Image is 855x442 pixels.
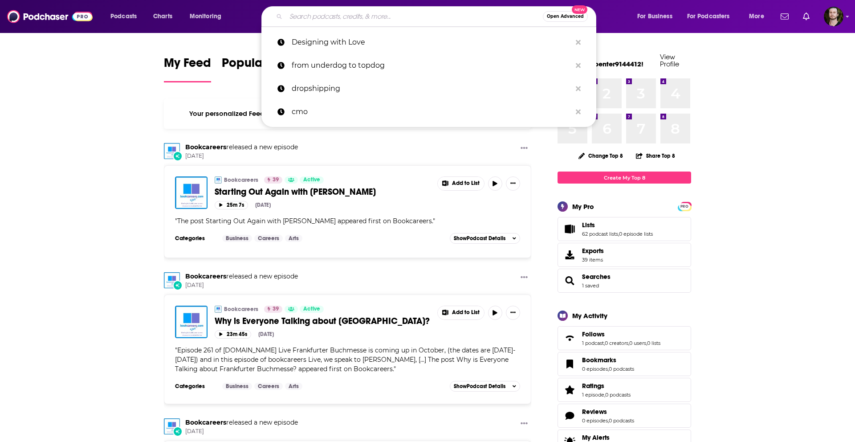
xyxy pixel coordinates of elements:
button: Show profile menu [824,7,843,26]
p: Designing with Love [292,31,571,54]
a: Business [222,235,252,242]
div: [DATE] [255,202,271,208]
input: Search podcasts, credits, & more... [286,9,543,24]
span: Exports [582,247,604,255]
button: Open AdvancedNew [543,11,588,22]
a: My Feed [164,55,211,82]
h3: released a new episode [185,143,298,151]
a: dropshipping [261,77,596,100]
a: Reviews [561,409,578,422]
a: Business [222,383,252,390]
a: Bookmarks [582,356,634,364]
span: , [604,392,605,398]
a: Bookcareers [185,272,226,280]
img: User Profile [824,7,843,26]
span: , [604,340,605,346]
span: Add to List [452,180,480,187]
a: Active [300,176,324,184]
span: For Podcasters [687,10,730,23]
h3: released a new episode [185,418,298,427]
span: Open Advanced [547,14,584,19]
button: 23m 45s [215,330,251,339]
a: Charts [147,9,178,24]
span: My Alerts [582,434,610,442]
span: Follows [558,326,691,350]
span: Why is Everyone Talking about [GEOGRAPHIC_DATA]? [215,315,430,327]
a: 0 podcasts [605,392,631,398]
span: " " [175,217,435,225]
a: Careers [254,383,283,390]
span: , [628,340,629,346]
img: Bookcareers [164,418,180,434]
p: dropshipping [292,77,571,100]
a: Popular Feed [222,55,297,82]
span: More [749,10,764,23]
span: 39 [273,176,279,184]
span: [DATE] [185,428,298,435]
div: Your personalized Feed is curated based on the Podcasts, Creators, Users, and Lists that you Follow. [164,98,531,129]
a: 1 saved [582,282,599,289]
img: Starting Out Again with Lucy Melville [175,176,208,209]
a: Lists [582,221,653,229]
button: open menu [631,9,684,24]
button: ShowPodcast Details [450,233,520,244]
img: Bookcareers [215,306,222,313]
a: Bookmarks [561,358,578,370]
span: , [608,366,609,372]
button: open menu [104,9,148,24]
a: Searches [561,274,578,287]
a: cmo [261,100,596,123]
a: Bookcareers [164,143,180,159]
a: Starting Out Again with [PERSON_NAME] [215,186,431,197]
span: , [608,417,609,424]
span: Bookmarks [558,352,691,376]
span: Reviews [558,404,691,428]
button: open menu [183,9,233,24]
span: [DATE] [185,152,298,160]
a: 0 episodes [582,366,608,372]
a: Exports [558,243,691,267]
button: Show More Button [506,176,520,191]
a: Designing with Love [261,31,596,54]
a: 62 podcast lists [582,231,618,237]
span: Show Podcast Details [454,383,505,389]
a: 0 episode lists [619,231,653,237]
a: Bookcareers [164,272,180,288]
button: Show More Button [517,143,531,154]
a: Bookcareers [224,176,258,184]
span: The post Starting Out Again with [PERSON_NAME] appeared first on Bookcareers. [177,217,433,225]
span: 39 items [582,257,604,263]
a: Why is Everyone Talking about [GEOGRAPHIC_DATA]? [215,315,431,327]
span: Follows [582,330,605,338]
div: [DATE] [258,331,274,337]
span: Episode 261 of [DOMAIN_NAME] Live Frankfurter Buchmesse is coming up in October, (the dates are [... [175,346,515,373]
img: Why is Everyone Talking about Frankfurt? [175,306,208,338]
img: Podchaser - Follow, Share and Rate Podcasts [7,8,93,25]
p: cmo [292,100,571,123]
img: Bookcareers [215,176,222,184]
a: 0 podcasts [609,417,634,424]
a: Ratings [582,382,631,390]
button: ShowPodcast Details [450,381,520,392]
span: Lists [582,221,595,229]
div: New Episode [173,426,183,436]
a: Show notifications dropdown [799,9,813,24]
span: Add to List [452,309,480,316]
button: Show More Button [506,306,520,320]
a: Ratings [561,384,578,396]
span: " " [175,346,515,373]
a: Arts [285,383,302,390]
a: 0 creators [605,340,628,346]
h3: Categories [175,235,215,242]
a: 0 lists [647,340,660,346]
a: Searches [582,273,611,281]
span: Active [303,305,320,314]
span: Charts [153,10,172,23]
button: Show More Button [438,306,484,319]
